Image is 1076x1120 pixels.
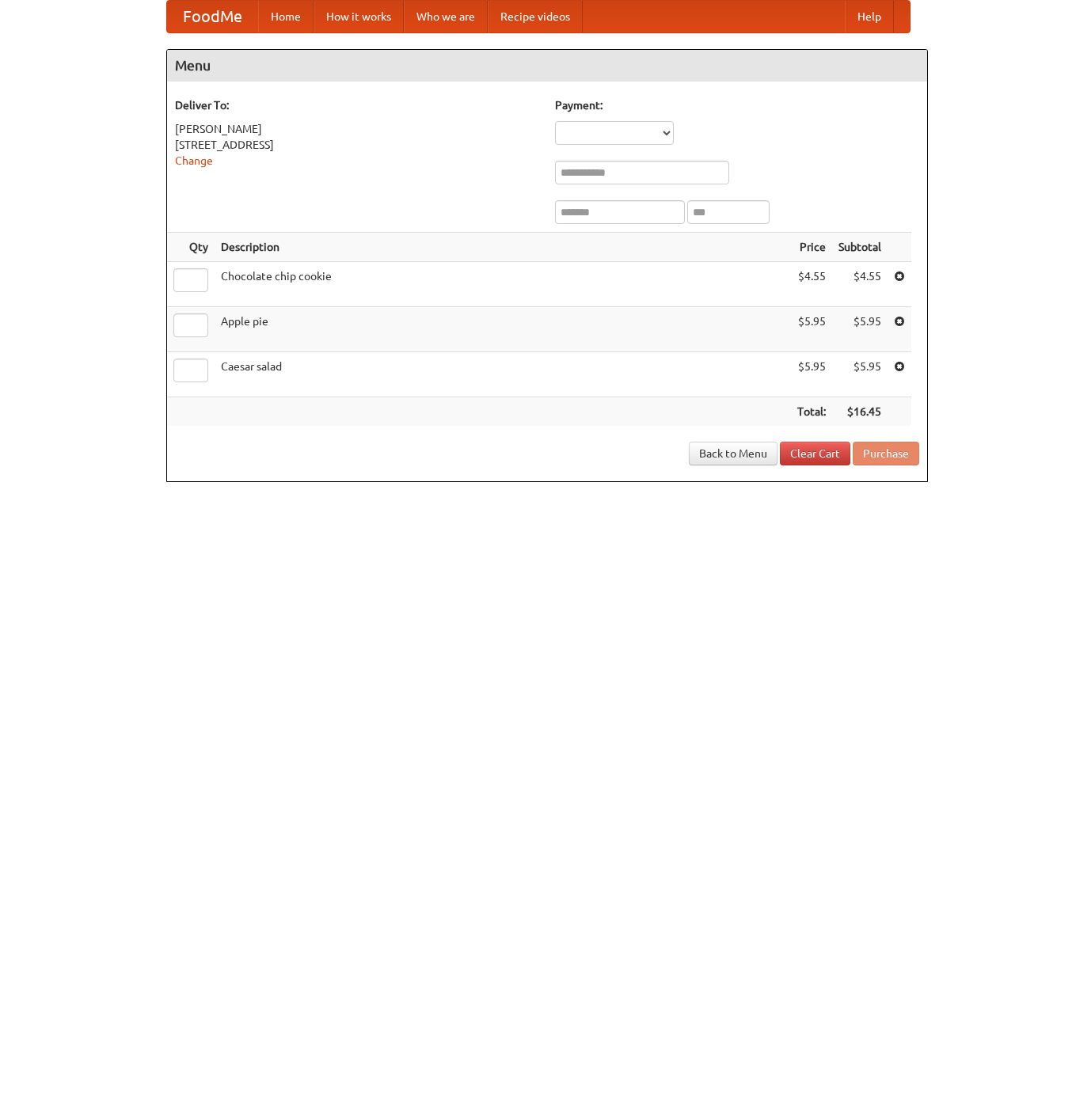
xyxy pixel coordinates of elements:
[167,1,258,32] a: FoodMe
[175,97,539,113] h5: Deliver To:
[791,397,832,427] th: Total:
[167,233,215,262] th: Qty
[175,137,539,153] div: [STREET_ADDRESS]
[175,121,539,137] div: [PERSON_NAME]
[832,397,888,427] th: $16.45
[832,262,888,307] td: $4.55
[832,233,888,262] th: Subtotal
[314,1,404,32] a: How it works
[791,352,832,397] td: $5.95
[555,97,919,113] h5: Payment:
[845,1,894,32] a: Help
[215,262,791,307] td: Chocolate chip cookie
[791,262,832,307] td: $4.55
[488,1,583,32] a: Recipe videos
[215,352,791,397] td: Caesar salad
[215,307,791,352] td: Apple pie
[689,442,778,465] a: Back to Menu
[175,154,213,167] a: Change
[791,307,832,352] td: $5.95
[791,233,832,262] th: Price
[832,352,888,397] td: $5.95
[215,233,791,262] th: Description
[258,1,314,32] a: Home
[167,50,927,82] h4: Menu
[404,1,488,32] a: Who we are
[853,442,919,465] button: Purchase
[780,442,850,465] a: Clear Cart
[832,307,888,352] td: $5.95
